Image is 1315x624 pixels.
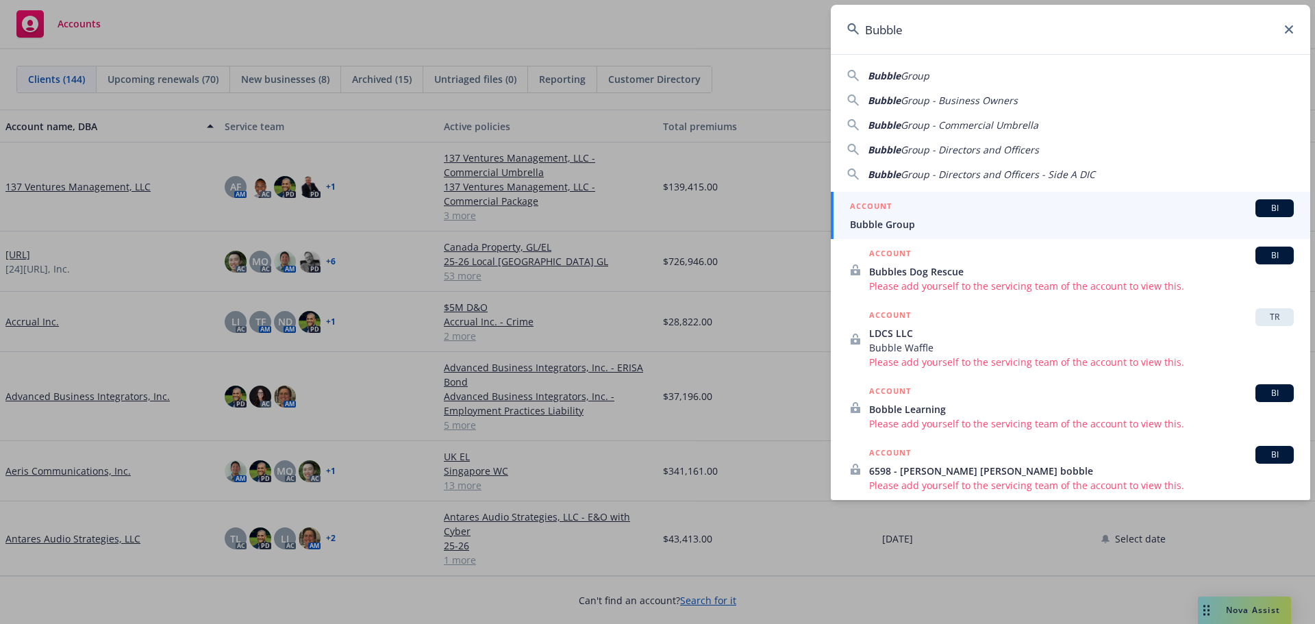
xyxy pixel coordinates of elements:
[869,340,1294,355] span: Bubble Waffle
[850,199,892,216] h5: ACCOUNT
[1261,202,1288,214] span: BI
[901,94,1018,107] span: Group - Business Owners
[869,247,911,263] h5: ACCOUNT
[869,355,1294,369] span: Please add yourself to the servicing team of the account to view this.
[869,308,911,325] h5: ACCOUNT
[869,326,1294,340] span: LDCS LLC
[1261,249,1288,262] span: BI
[831,438,1310,500] a: ACCOUNTBI6598 - [PERSON_NAME] [PERSON_NAME] bobblePlease add yourself to the servicing team of th...
[869,478,1294,492] span: Please add yourself to the servicing team of the account to view this.
[869,279,1294,293] span: Please add yourself to the servicing team of the account to view this.
[831,377,1310,438] a: ACCOUNTBIBobble LearningPlease add yourself to the servicing team of the account to view this.
[901,118,1038,132] span: Group - Commercial Umbrella
[901,143,1039,156] span: Group - Directors and Officers
[831,5,1310,54] input: Search...
[869,416,1294,431] span: Please add yourself to the servicing team of the account to view this.
[1261,387,1288,399] span: BI
[901,168,1095,181] span: Group - Directors and Officers - Side A DIC
[1261,311,1288,323] span: TR
[831,239,1310,301] a: ACCOUNTBIBubbles Dog RescuePlease add yourself to the servicing team of the account to view this.
[869,464,1294,478] span: 6598 - [PERSON_NAME] [PERSON_NAME] bobble
[868,94,901,107] span: Bubble
[868,168,901,181] span: Bubble
[869,384,911,401] h5: ACCOUNT
[1261,449,1288,461] span: BI
[901,69,929,82] span: Group
[831,301,1310,377] a: ACCOUNTTRLDCS LLCBubble WafflePlease add yourself to the servicing team of the account to view this.
[850,217,1294,232] span: Bubble Group
[869,402,1294,416] span: Bobble Learning
[868,69,901,82] span: Bubble
[868,143,901,156] span: Bubble
[869,446,911,462] h5: ACCOUNT
[868,118,901,132] span: Bubble
[831,192,1310,239] a: ACCOUNTBIBubble Group
[869,264,1294,279] span: Bubbles Dog Rescue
